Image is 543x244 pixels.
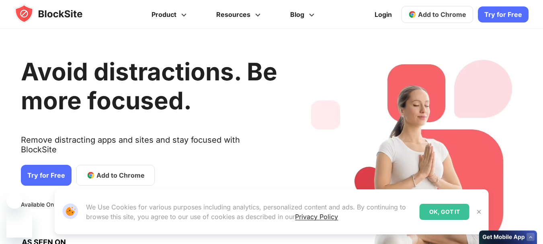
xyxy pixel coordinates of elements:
a: Try for Free [478,6,529,23]
a: Login [370,5,397,24]
a: Add to Chrome [402,6,473,23]
p: We Use Cookies for various purposes including analytics, personalized content and ads. By continu... [86,202,413,221]
span: Add to Chrome [418,10,466,18]
iframe: Nút để khởi chạy cửa sổ nhắn tin [6,212,32,238]
iframe: Đóng tin nhắn [6,193,23,209]
img: blocksite-icon.5d769676.svg [14,4,98,23]
img: chrome-icon.svg [408,10,416,18]
div: OK, GOT IT [420,204,469,220]
a: Add to Chrome [76,165,155,186]
img: Close [476,209,482,215]
h1: Avoid distractions. Be more focused. [21,57,277,115]
a: Privacy Policy [295,213,338,221]
a: Try for Free [21,165,72,186]
text: Remove distracting apps and sites and stay focused with BlockSite [21,135,277,161]
span: Add to Chrome [96,170,145,180]
button: Close [474,207,484,217]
